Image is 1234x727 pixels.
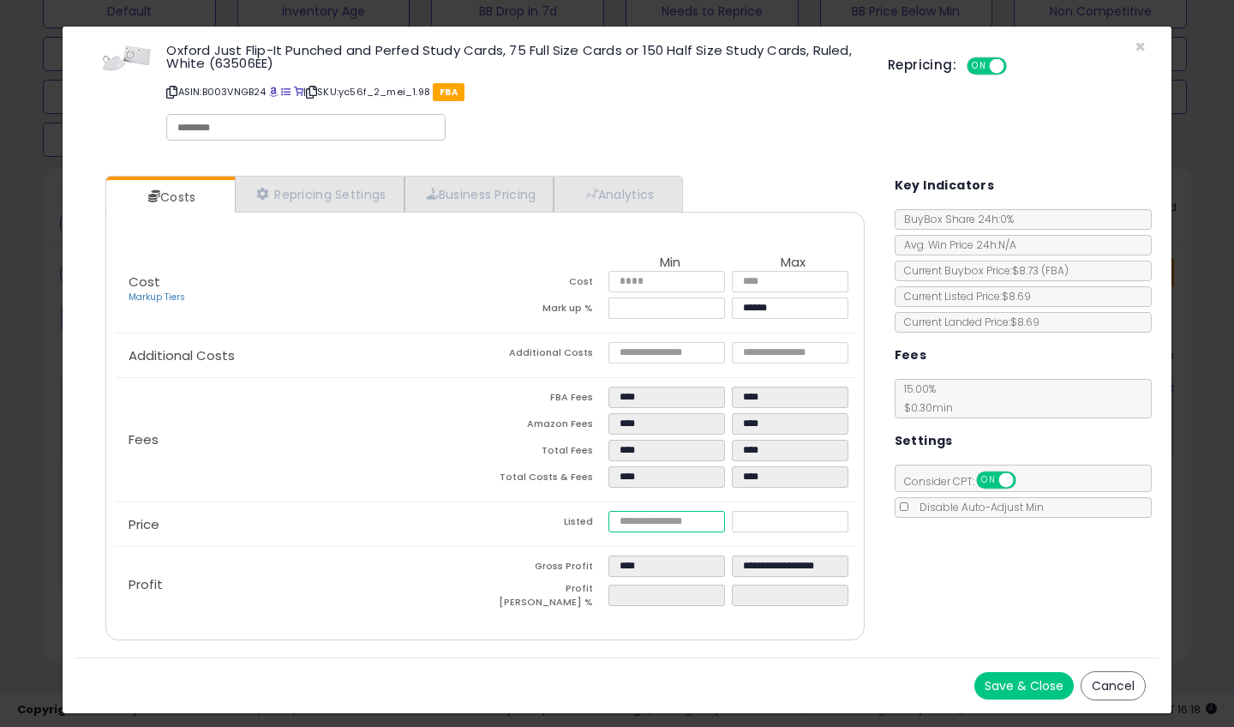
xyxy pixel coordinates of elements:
span: Avg. Win Price 24h: N/A [896,237,1016,252]
td: Additional Costs [485,342,608,369]
h3: Oxford Just Flip-It Punched and Perfed Study Cards, 75 Full Size Cards or 150 Half Size Study Car... [166,44,862,69]
span: ( FBA ) [1041,263,1069,278]
img: 31vlzUXpmkL._SL60_.jpg [101,44,153,73]
td: Gross Profit [485,556,608,582]
button: Cancel [1081,671,1146,700]
a: Your listing only [294,85,303,99]
th: Max [732,255,855,271]
a: Repricing Settings [235,177,404,212]
td: Total Fees [485,440,608,466]
span: $0.30 min [896,400,953,415]
span: OFF [1004,59,1032,74]
td: Cost [485,271,608,297]
span: OFF [1013,473,1040,488]
span: $8.73 [1012,263,1069,278]
a: Costs [106,180,233,214]
span: × [1135,34,1146,59]
a: BuyBox page [269,85,279,99]
h5: Repricing: [888,58,956,72]
p: Fees [115,433,485,447]
td: Amazon Fees [485,413,608,440]
p: Cost [115,275,485,304]
h5: Fees [895,345,927,366]
a: Business Pricing [404,177,554,212]
span: 15.00 % [896,382,953,415]
span: ON [978,473,999,488]
span: ON [968,59,990,74]
span: Current Listed Price: $8.69 [896,289,1031,303]
span: Current Buybox Price: [896,263,1069,278]
a: Markup Tiers [129,291,185,303]
button: Save & Close [974,672,1074,700]
td: Listed [485,511,608,538]
td: FBA Fees [485,387,608,413]
p: Price [115,518,485,532]
th: Min [608,255,732,271]
h5: Key Indicators [895,175,995,196]
p: Profit [115,578,485,592]
span: Disable Auto-Adjust Min [911,500,1044,514]
span: Current Landed Price: $8.69 [896,315,1039,329]
h5: Settings [895,430,953,452]
td: Profit [PERSON_NAME] % [485,582,608,614]
td: Mark up % [485,297,608,324]
p: Additional Costs [115,349,485,363]
a: Analytics [554,177,680,212]
a: All offer listings [281,85,291,99]
p: ASIN: B003VNGB24 | SKU: yc56f_2_mei_1.98 [166,78,862,105]
td: Total Costs & Fees [485,466,608,493]
span: BuyBox Share 24h: 0% [896,212,1014,226]
span: Consider CPT: [896,474,1039,489]
span: FBA [433,83,464,101]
